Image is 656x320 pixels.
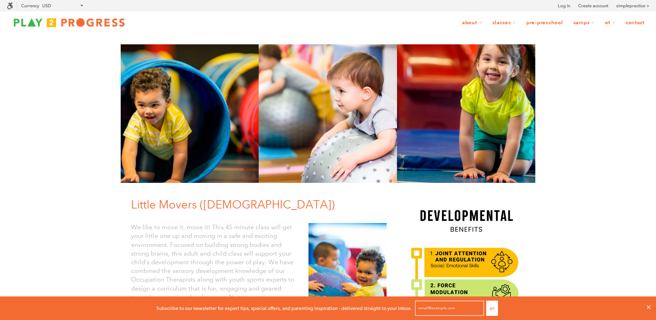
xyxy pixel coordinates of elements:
a: About [458,16,487,29]
a: Log in [558,2,570,9]
a: Pre-Preschool [522,16,567,29]
label: Currency [21,3,39,8]
a: simplepractice > [616,2,649,9]
span: We like to move it, move it! This 45 minute class will get your little one up and moving in a saf... [131,223,294,310]
button: Go [486,301,498,316]
p: Subscribe to our newsletter for expert tips, special offers, and parenting inspiration - delivere... [156,304,412,312]
a: OT [600,16,620,29]
a: Camps [569,16,599,29]
input: email@example.com [415,301,484,316]
h1: Little Movers ([DEMOGRAPHIC_DATA]) [131,197,392,213]
a: Create account [578,2,608,9]
a: Classes [488,16,520,29]
a: Contact [621,16,649,29]
img: Play2Progress logo [7,16,131,29]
